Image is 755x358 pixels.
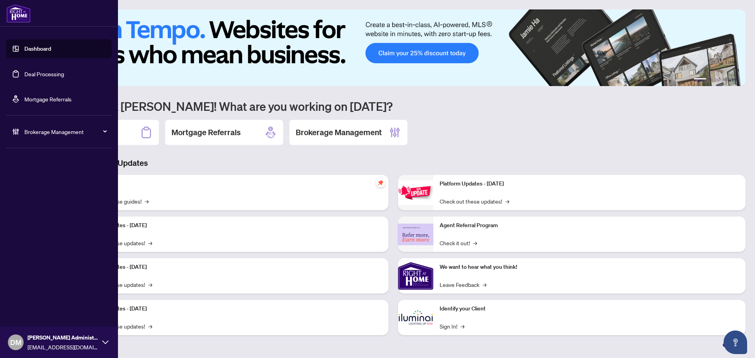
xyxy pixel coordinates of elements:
[171,127,241,138] h2: Mortgage Referrals
[716,78,719,81] button: 3
[83,180,382,188] p: Self-Help
[440,263,739,272] p: We want to hear what you think!
[440,180,739,188] p: Platform Updates - [DATE]
[722,78,725,81] button: 4
[440,305,739,313] p: Identify your Client
[376,178,385,187] span: pushpin
[694,78,706,81] button: 1
[10,337,21,348] span: DM
[482,280,486,289] span: →
[709,78,713,81] button: 2
[724,330,747,354] button: Open asap
[728,78,731,81] button: 5
[398,224,433,245] img: Agent Referral Program
[460,322,464,330] span: →
[398,258,433,294] img: We want to hear what you think!
[440,221,739,230] p: Agent Referral Program
[6,4,31,23] img: logo
[24,70,64,77] a: Deal Processing
[148,322,152,330] span: →
[28,333,98,342] span: [PERSON_NAME] Administrator
[148,239,152,247] span: →
[440,280,486,289] a: Leave Feedback→
[440,322,464,330] a: Sign In!→
[145,197,149,206] span: →
[41,9,746,86] img: Slide 0
[28,343,98,351] span: [EMAIL_ADDRESS][DOMAIN_NAME]
[41,99,746,114] h1: Welcome back [PERSON_NAME]! What are you working on [DATE]?
[473,239,477,247] span: →
[83,305,382,313] p: Platform Updates - [DATE]
[83,221,382,230] p: Platform Updates - [DATE]
[505,197,509,206] span: →
[24,45,51,52] a: Dashboard
[148,280,152,289] span: →
[296,127,382,138] h2: Brokerage Management
[398,180,433,205] img: Platform Updates - June 23, 2025
[83,263,382,272] p: Platform Updates - [DATE]
[398,300,433,335] img: Identify your Client
[440,197,509,206] a: Check out these updates!→
[41,158,746,169] h3: Brokerage & Industry Updates
[24,127,106,136] span: Brokerage Management
[735,78,738,81] button: 6
[440,239,477,247] a: Check it out!→
[24,95,72,103] a: Mortgage Referrals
